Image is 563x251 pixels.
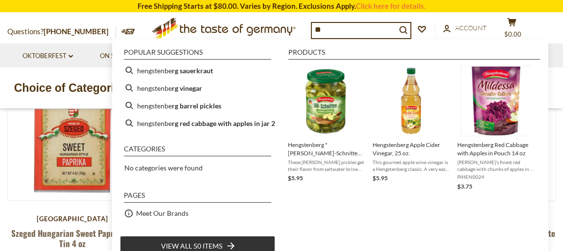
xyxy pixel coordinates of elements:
li: Meet Our Brands [120,205,275,222]
img: Hengstenberg Dill-Schnitten Krauter Pickles [291,65,362,136]
li: hengstenberg red cabbage with apples in jar 24 oz [120,114,275,132]
b: rg vinegar [172,83,202,94]
span: No categories were found [124,164,203,172]
a: Hengstenberg Apple VinegarHengstenberg Apple Cider Vinegar, 25 oz.This gourmet apple wine vinegar... [373,65,449,191]
button: $0.00 [497,18,526,42]
span: [PERSON_NAME]'s finest red cabbage with chunks of apples in a convenient pouch which is affordabl... [457,159,534,172]
li: Hengstenberg Red Cabbage with Apples in Pouch 14 oz [453,62,538,195]
li: hengstenberg sauerkraut [120,62,275,79]
span: $3.75 [457,183,472,190]
b: rg red cabbage with apples in jar 24 oz [172,118,288,129]
span: PIHEN0024 [457,173,534,180]
li: Categories [124,146,271,156]
span: Hengstenberg Red Cabbage with Apples in Pouch 14 oz [457,141,534,157]
li: Hengstenberg "Dill-Schnitten" Pickles with Herbs in Jar - 24 oz. [284,62,369,195]
li: hengstenberg barrel pickles [120,97,275,114]
div: [GEOGRAPHIC_DATA] [7,215,138,223]
span: Hengstenberg Apple Cider Vinegar, 25 oz. [373,141,449,157]
li: Hengstenberg Apple Cider Vinegar, 25 oz. [369,62,453,195]
a: Oktoberfest [23,51,73,62]
span: $5.95 [288,174,303,182]
li: Popular suggestions [124,49,271,60]
a: Hengstenberg Red Cabbage with Apples in Pouch 14 oz[PERSON_NAME]'s finest red cabbage with chunks... [457,65,534,191]
a: [PHONE_NUMBER] [44,27,109,36]
img: Hengstenberg Apple Vinegar [375,65,446,136]
a: Szeged Hungarian Sweet Paprika in Tin 4 oz [11,227,134,250]
span: $5.95 [373,174,388,182]
li: Products [288,49,540,60]
a: Meet Our Brands [136,208,188,219]
img: Szeged Hungarian Sweet Paprika in Tin 4 oz [8,72,137,201]
p: Questions? [7,25,116,38]
span: This gourmet apple wine vinegar is a Hengstenberg classic. A very easy and delicious addition to ... [373,159,449,172]
a: Click here for details. [356,1,425,10]
b: rg barrel pickles [172,100,221,111]
span: $0.00 [504,30,521,38]
b: rg sauerkraut [172,65,213,76]
li: Pages [124,192,271,203]
a: On Sale [100,51,133,62]
span: Hengstenberg "[PERSON_NAME]-Schnitten" Pickles with Herbs in Jar - 24 oz. [288,141,365,157]
li: hengstenberg vinegar [120,79,275,97]
span: These [PERSON_NAME] pickles get their flavor from saltwater brine (instead of vinegar) and aromat... [288,159,365,172]
a: Hengstenberg Dill-Schnitten Krauter PicklesHengstenberg "[PERSON_NAME]-Schnitten" Pickles with He... [288,65,365,191]
a: Account [443,23,487,34]
span: Account [455,24,487,32]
